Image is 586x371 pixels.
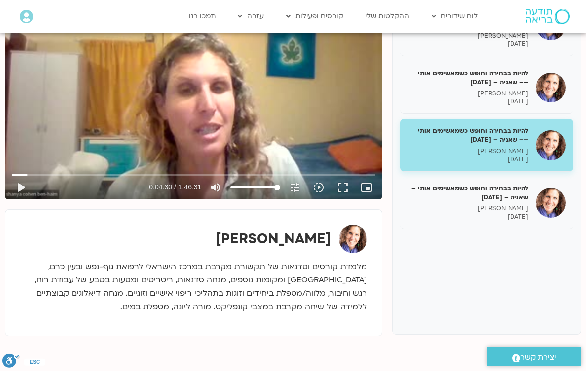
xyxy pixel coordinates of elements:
[408,155,528,164] p: [DATE]
[20,260,367,314] p: מלמדת קורסים וסדנאות של תקשורת מקרבת במרכז הישראלי לרפואת גוף-נפש ובעין כרם, [GEOGRAPHIC_DATA] ומ...
[408,97,528,106] p: [DATE]
[408,126,528,144] h5: להיות בבחירה וחופש כשמאשימים אותי –– שאניה – [DATE]
[487,347,581,366] a: יצירת קשר
[216,229,331,248] strong: [PERSON_NAME]
[536,130,566,160] img: להיות בבחירה וחופש כשמאשימים אותי –– שאניה – 21/05/25
[408,184,528,202] h5: להיות בבחירה וחופש כשמאשימים אותי – שאניה – [DATE]
[230,5,271,28] a: עזרה
[358,5,417,28] a: ההקלטות שלי
[408,40,528,48] p: [DATE]
[408,147,528,156] p: [PERSON_NAME]
[536,73,566,102] img: להיות בבחירה וחופש כשמאשימים אותי –– שאניה – 14/05/25
[408,32,528,40] p: [PERSON_NAME]
[536,188,566,218] img: להיות בבחירה וחופש כשמאשימים אותי – שאניה – 28/05/25
[408,90,528,98] p: [PERSON_NAME]
[408,204,528,213] p: [PERSON_NAME]
[424,5,485,28] a: לוח שידורים
[279,5,351,28] a: קורסים ופעילות
[408,213,528,221] p: [DATE]
[526,9,570,24] img: תודעה בריאה
[408,69,528,87] h5: להיות בבחירה וחופש כשמאשימים אותי –– שאניה – [DATE]
[520,351,556,364] span: יצירת קשר
[339,225,367,253] img: שאנייה כהן בן חיים
[181,5,223,28] a: תמכו בנו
